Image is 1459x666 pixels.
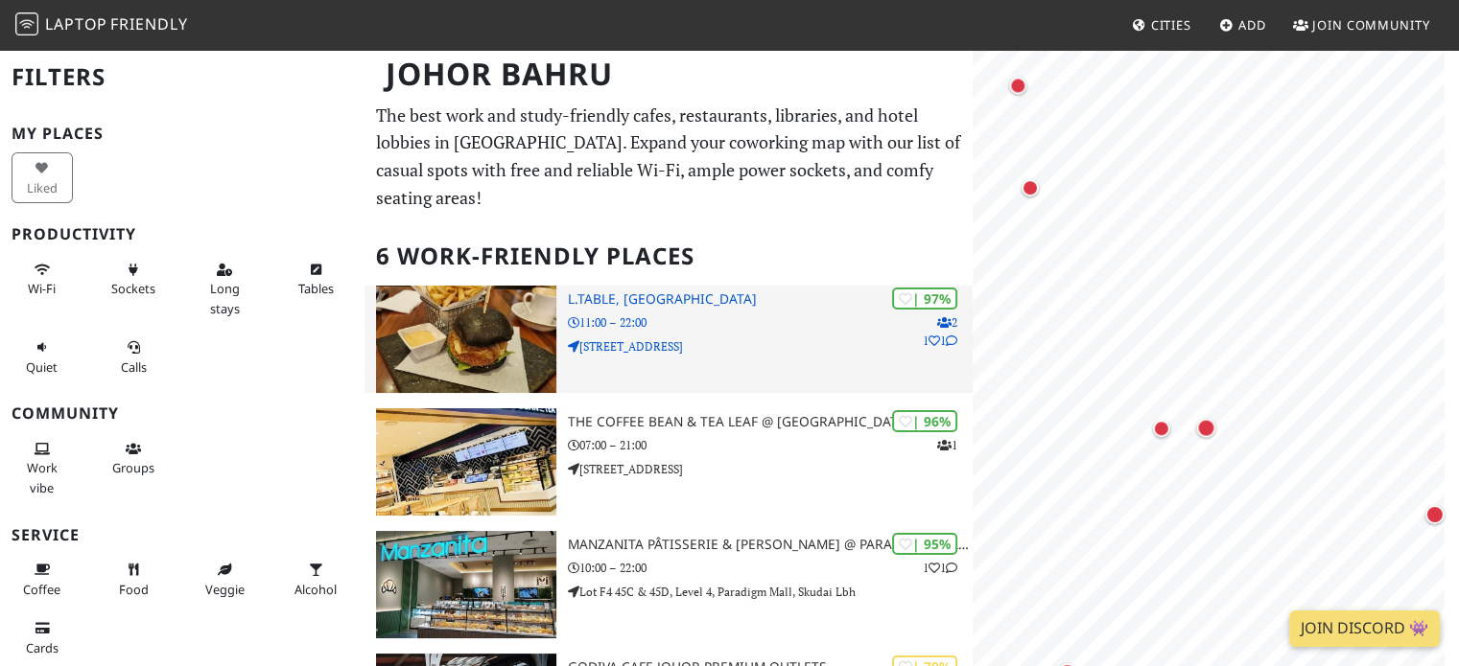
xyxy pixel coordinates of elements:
[923,313,957,350] p: 2 1 1
[26,639,59,656] span: Credit cards
[285,254,346,305] button: Tables
[12,612,73,663] button: Cards
[111,280,155,297] span: Power sockets
[376,531,555,638] img: Manzanita Pâtisserie & Boulangerie @ Paradigm Mall JB
[1312,16,1430,34] span: Join Community
[12,433,73,503] button: Work vibe
[1285,8,1438,42] a: Join Community
[103,332,164,382] button: Calls
[568,559,974,577] p: 10:00 – 22:00
[892,287,957,310] div: | 97%
[15,12,38,35] img: LaptopFriendly
[12,48,353,106] h2: Filters
[26,358,58,376] span: Quiet
[365,408,973,516] a: The Coffee Bean & Tea Leaf @ Gleneagles Hospital Medini | 96% 1 The Coffee Bean & Tea Leaf @ [GEO...
[112,459,154,476] span: Group tables
[1124,8,1199,42] a: Cities
[376,286,555,393] img: L.table, Taman Pelangi
[1422,501,1448,528] div: Map marker
[892,533,957,555] div: | 95%
[568,414,974,430] h3: The Coffee Bean & Tea Leaf @ [GEOGRAPHIC_DATA]
[568,313,974,332] p: 11:00 – 22:00
[568,337,974,356] p: [STREET_ADDRESS]
[27,459,58,495] span: People working
[12,526,353,544] h3: Service
[365,531,973,638] a: Manzanita Pâtisserie & Boulangerie @ Paradigm Mall JB | 95% 11 Manzanita Pâtisserie & [PERSON_NAM...
[892,410,957,432] div: | 96%
[298,280,334,297] span: Work-friendly tables
[568,291,974,308] h3: L.table, [GEOGRAPHIC_DATA]
[568,436,974,454] p: 07:00 – 21:00
[121,358,147,376] span: Video/audio calls
[103,554,164,605] button: Food
[1005,73,1030,98] div: Map marker
[12,125,353,143] h3: My Places
[12,254,73,305] button: Wi-Fi
[376,227,961,286] h2: 6 Work-Friendly Places
[294,581,337,598] span: Alcohol
[376,102,961,212] p: The best work and study-friendly cafes, restaurants, libraries, and hotel lobbies in [GEOGRAPHIC_...
[12,554,73,605] button: Coffee
[194,254,255,324] button: Long stays
[376,408,555,516] img: The Coffee Bean & Tea Leaf @ Gleneagles Hospital Medini
[285,554,346,605] button: Alcohol
[568,537,974,553] h3: Manzanita Pâtisserie & [PERSON_NAME] @ Paradigm Mall JB
[365,286,973,393] a: L.table, Taman Pelangi | 97% 211 L.table, [GEOGRAPHIC_DATA] 11:00 – 22:00 [STREET_ADDRESS]
[103,254,164,305] button: Sockets
[110,13,187,34] span: Friendly
[1238,16,1266,34] span: Add
[194,554,255,605] button: Veggie
[1149,416,1174,441] div: Map marker
[210,280,240,316] span: Long stays
[1212,8,1274,42] a: Add
[568,583,974,601] p: Lot F4 45C & 45D, Level 4, Paradigm Mall, Skudai Lbh
[15,9,188,42] a: LaptopFriendly LaptopFriendly
[937,436,957,454] p: 1
[568,460,974,478] p: [STREET_ADDRESS]
[370,48,969,101] h1: Johor Bahru
[12,404,353,423] h3: Community
[1289,610,1440,647] a: Join Discord 👾
[119,581,149,598] span: Food
[45,13,107,34] span: Laptop
[1018,175,1043,200] div: Map marker
[923,559,957,577] p: 1 1
[1151,16,1191,34] span: Cities
[12,225,353,243] h3: Productivity
[12,332,73,382] button: Quiet
[1192,414,1219,441] div: Map marker
[28,280,56,297] span: Stable Wi-Fi
[103,433,164,484] button: Groups
[205,581,245,598] span: Veggie
[23,581,60,598] span: Coffee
